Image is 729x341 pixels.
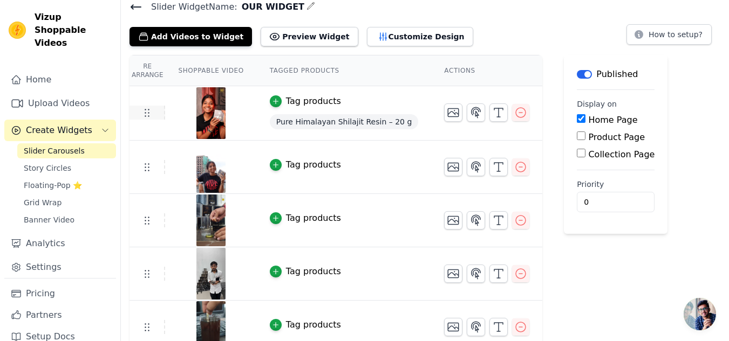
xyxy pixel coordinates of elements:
div: Tag products [286,318,341,331]
label: Priority [577,179,655,190]
span: OUR WIDGET [237,1,304,13]
a: Grid Wrap [17,195,116,210]
legend: Display on [577,99,617,109]
a: Banner Video [17,212,116,227]
span: Pure Himalayan Shilajit Resin – 20 g [270,114,419,129]
span: Floating-Pop ⭐ [24,180,82,191]
span: Story Circles [24,163,71,173]
div: Open chat [684,298,716,330]
span: Create Widgets [26,124,92,137]
th: Tagged Products [257,55,432,86]
p: Published [596,68,638,81]
button: How to setup? [626,24,712,45]
a: Floating-Pop ⭐ [17,178,116,193]
div: Tag products [286,265,341,278]
span: Slider Carousels [24,145,85,156]
img: vizup-images-3ced.jpg [196,248,226,300]
a: Settings [4,256,116,278]
button: Change Thumbnail [444,103,462,122]
button: Customize Design [367,27,473,46]
img: Vizup [9,22,26,39]
span: Grid Wrap [24,197,62,208]
a: Analytics [4,233,116,254]
th: Shoppable Video [165,55,256,86]
div: Tag products [286,95,341,108]
img: vizup-images-ab72.png [196,141,226,193]
button: Change Thumbnail [444,265,462,283]
button: Tag products [270,95,341,108]
a: Partners [4,304,116,326]
button: Change Thumbnail [444,211,462,229]
div: Tag products [286,158,341,171]
label: Home Page [588,115,637,125]
button: Create Widgets [4,120,116,141]
div: Tag products [286,212,341,225]
a: Story Circles [17,161,116,176]
button: Tag products [270,265,341,278]
th: Actions [431,55,542,86]
button: Tag products [270,318,341,331]
a: Pricing [4,283,116,304]
button: Change Thumbnail [444,158,462,176]
label: Collection Page [588,149,655,159]
a: How to setup? [626,32,712,42]
img: vizup-images-cd5c.png [196,194,226,246]
a: Slider Carousels [17,143,116,158]
img: vizup-images-1d91.jpg [196,87,226,139]
span: Vizup Shoppable Videos [35,11,112,50]
button: Change Thumbnail [444,318,462,336]
a: Upload Videos [4,93,116,114]
button: Preview Widget [261,27,358,46]
button: Add Videos to Widget [130,27,252,46]
button: Tag products [270,212,341,225]
th: Re Arrange [130,55,165,86]
a: Home [4,69,116,91]
span: Banner Video [24,214,74,225]
button: Tag products [270,158,341,171]
span: Slider Widget Name: [142,1,237,13]
label: Product Page [588,132,645,142]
